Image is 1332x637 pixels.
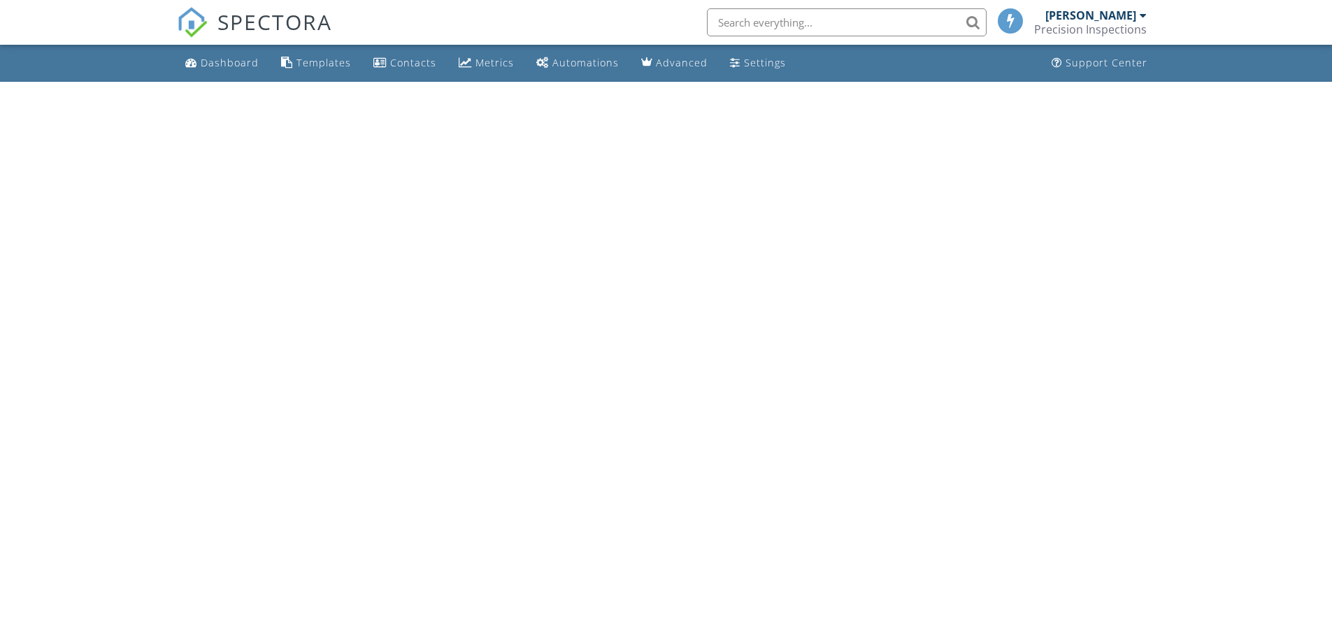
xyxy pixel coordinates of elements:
[1066,56,1147,69] div: Support Center
[531,50,624,76] a: Automations (Basic)
[368,50,442,76] a: Contacts
[453,50,520,76] a: Metrics
[177,7,208,38] img: The Best Home Inspection Software - Spectora
[475,56,514,69] div: Metrics
[177,19,332,48] a: SPECTORA
[744,56,786,69] div: Settings
[636,50,713,76] a: Advanced
[201,56,259,69] div: Dashboard
[1046,50,1153,76] a: Support Center
[1034,22,1147,36] div: Precision Inspections
[707,8,987,36] input: Search everything...
[552,56,619,69] div: Automations
[217,7,332,36] span: SPECTORA
[296,56,351,69] div: Templates
[390,56,436,69] div: Contacts
[724,50,792,76] a: Settings
[275,50,357,76] a: Templates
[180,50,264,76] a: Dashboard
[656,56,708,69] div: Advanced
[1045,8,1136,22] div: [PERSON_NAME]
